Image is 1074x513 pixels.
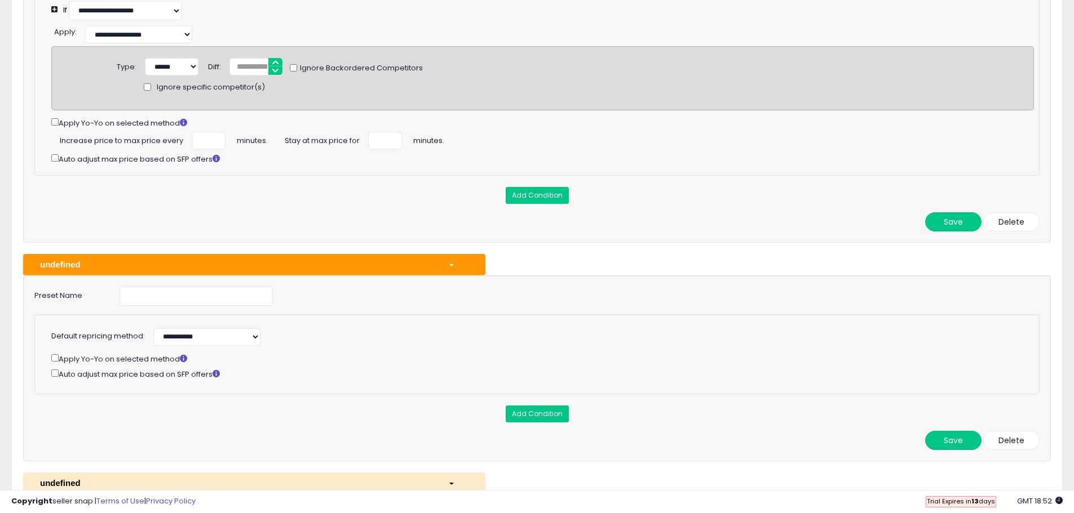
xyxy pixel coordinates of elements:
div: : [54,23,77,38]
b: 13 [971,497,979,506]
div: undefined [32,258,440,270]
button: undefined [23,472,485,493]
button: Add Condition [506,405,569,422]
div: Diff: [208,58,221,73]
a: Privacy Policy [146,496,196,506]
div: Auto adjust max price based on SFP offers [51,367,1014,380]
span: minutes. [237,132,268,146]
button: Save [925,431,982,450]
div: undefined [32,477,440,489]
span: Ignore specific competitor(s) [157,82,265,93]
span: Stay at max price for [285,132,360,146]
label: Default repricing method: [51,331,145,342]
div: Apply Yo-Yo on selected method [51,116,1034,129]
button: Delete [983,212,1040,231]
span: Apply [54,26,75,37]
label: Preset Name [26,287,111,301]
span: minutes. [413,132,444,146]
span: Ignore Backordered Competitors [297,63,423,74]
div: Auto adjust max price based on SFP offers [51,152,1034,165]
span: Increase price to max price every [60,132,183,146]
div: Apply Yo-Yo on selected method [51,352,1014,365]
button: undefined [23,254,485,275]
button: Delete [983,431,1040,450]
button: Save [925,212,982,231]
strong: Copyright [11,496,52,506]
span: Trial Expires in days [927,497,995,506]
div: Type: [117,58,136,73]
a: Terms of Use [96,496,144,506]
button: Add Condition [506,187,569,204]
span: 2025-10-8 18:52 GMT [1017,496,1063,506]
div: seller snap | | [11,496,196,507]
